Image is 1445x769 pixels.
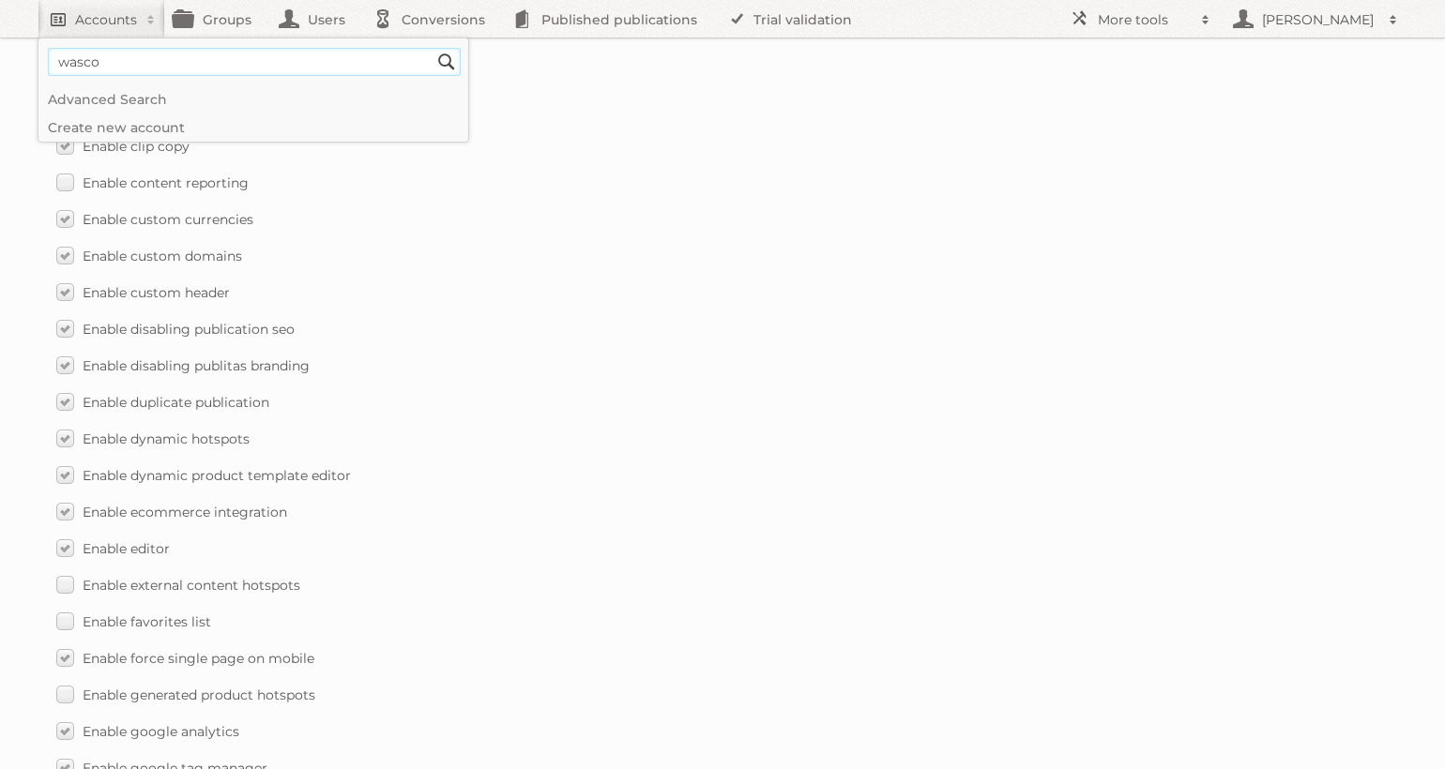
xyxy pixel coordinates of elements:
span: Enable dynamic hotspots [83,430,250,447]
span: Enable duplicate publication [83,394,269,411]
span: Enable custom header [83,284,230,301]
span: Enable disabling publitas branding [83,357,310,374]
span: Enable content reporting [83,174,249,191]
h2: [PERSON_NAME] [1257,10,1379,29]
span: Enable clip copy [83,138,190,155]
span: Enable dynamic product template editor [83,467,351,484]
h2: More tools [1098,10,1192,29]
span: Enable custom domains [83,248,242,264]
span: Enable google analytics [83,723,239,740]
span: Enable ecommerce integration [83,504,287,520]
span: Enable generated product hotspots [83,686,315,703]
span: Enable force single page on mobile [83,650,314,667]
a: Advanced Search [38,85,468,113]
input: Search [433,48,461,76]
span: Enable external content hotspots [83,577,300,594]
h2: Accounts [75,10,137,29]
a: Create new account [38,113,468,142]
span: Enable editor [83,540,170,557]
span: Enable custom currencies [83,211,253,228]
span: Enable disabling publication seo [83,321,295,338]
span: Enable favorites list [83,613,211,630]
